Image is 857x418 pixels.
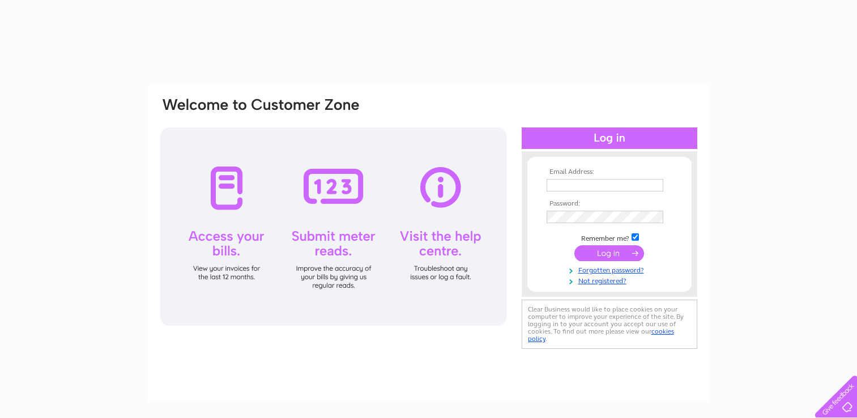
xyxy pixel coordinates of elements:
th: Password: [544,200,675,208]
a: Forgotten password? [547,264,675,275]
input: Submit [574,245,644,261]
th: Email Address: [544,168,675,176]
td: Remember me? [544,232,675,243]
a: cookies policy [528,327,674,343]
a: Not registered? [547,275,675,285]
div: Clear Business would like to place cookies on your computer to improve your experience of the sit... [522,300,697,349]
